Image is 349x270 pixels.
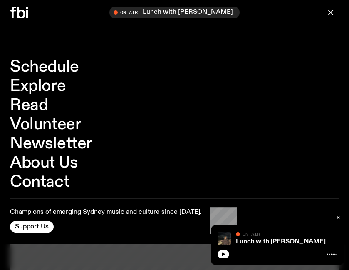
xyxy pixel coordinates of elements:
a: About Us [10,155,78,171]
a: Read [10,97,48,113]
button: Support Us [10,221,54,232]
span: Support Us [15,223,49,230]
a: Explore [10,78,66,94]
p: Champions of emerging Sydney music and culture since [DATE]. [10,209,202,217]
a: Contact [10,174,69,190]
button: On AirLunch with [PERSON_NAME] [109,7,240,18]
a: Newsletter [10,136,92,152]
img: Izzy Page stands above looking down at Opera Bar. She poses in front of the Harbour Bridge in the... [218,232,231,245]
span: On Air [243,231,260,237]
a: Schedule [10,59,79,75]
a: Lunch with [PERSON_NAME] [236,238,326,245]
a: Volunteer [10,117,81,132]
